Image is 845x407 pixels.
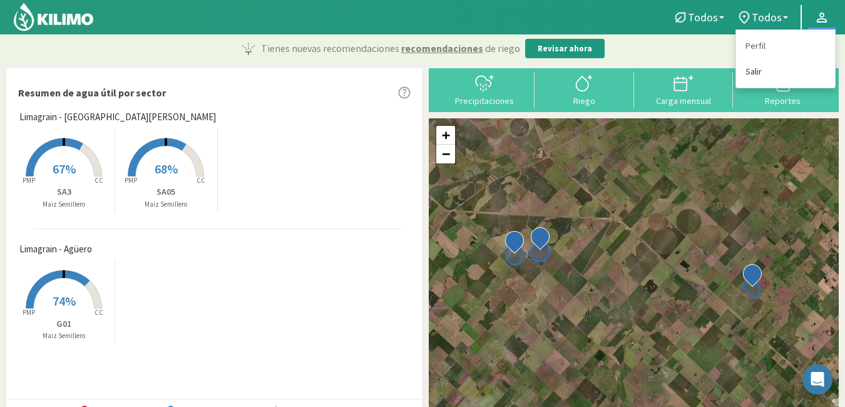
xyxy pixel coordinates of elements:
button: Riego [535,73,634,106]
div: Precipitaciones [439,96,531,105]
tspan: PMP [23,176,35,185]
p: Maiz Semillero [115,199,217,210]
span: 67% [53,161,76,177]
tspan: PMP [23,308,35,317]
img: Kilimo [13,2,95,32]
a: Zoom out [436,145,455,163]
a: Salir [736,59,835,85]
tspan: CC [95,176,103,185]
span: 68% [155,161,178,177]
span: recomendaciones [401,41,483,56]
p: G01 [13,317,115,331]
p: Revisar ahora [538,43,592,55]
p: Maiz Semillero [13,331,115,341]
button: Reportes [733,73,832,106]
button: Revisar ahora [525,39,605,59]
p: Tienes nuevas recomendaciones [261,41,520,56]
span: Todos [688,11,718,24]
a: Zoom in [436,126,455,145]
tspan: CC [197,176,206,185]
p: Resumen de agua útil por sector [18,85,166,100]
span: de riego [485,41,520,56]
div: Riego [538,96,630,105]
tspan: CC [95,308,103,317]
span: Limagrain - [GEOGRAPHIC_DATA][PERSON_NAME] [19,110,216,125]
button: Carga mensual [634,73,734,106]
a: Perfil [736,33,835,59]
div: Reportes [737,96,829,105]
span: 74% [53,293,76,309]
p: SA3 [13,185,115,198]
div: Open Intercom Messenger [802,364,832,394]
tspan: PMP [125,176,137,185]
p: Maiz Semillero [13,199,115,210]
span: Todos [752,11,782,24]
p: SA05 [115,185,217,198]
div: Carga mensual [638,96,730,105]
button: Precipitaciones [435,73,535,106]
span: Limagrain - Agüero [19,242,92,257]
